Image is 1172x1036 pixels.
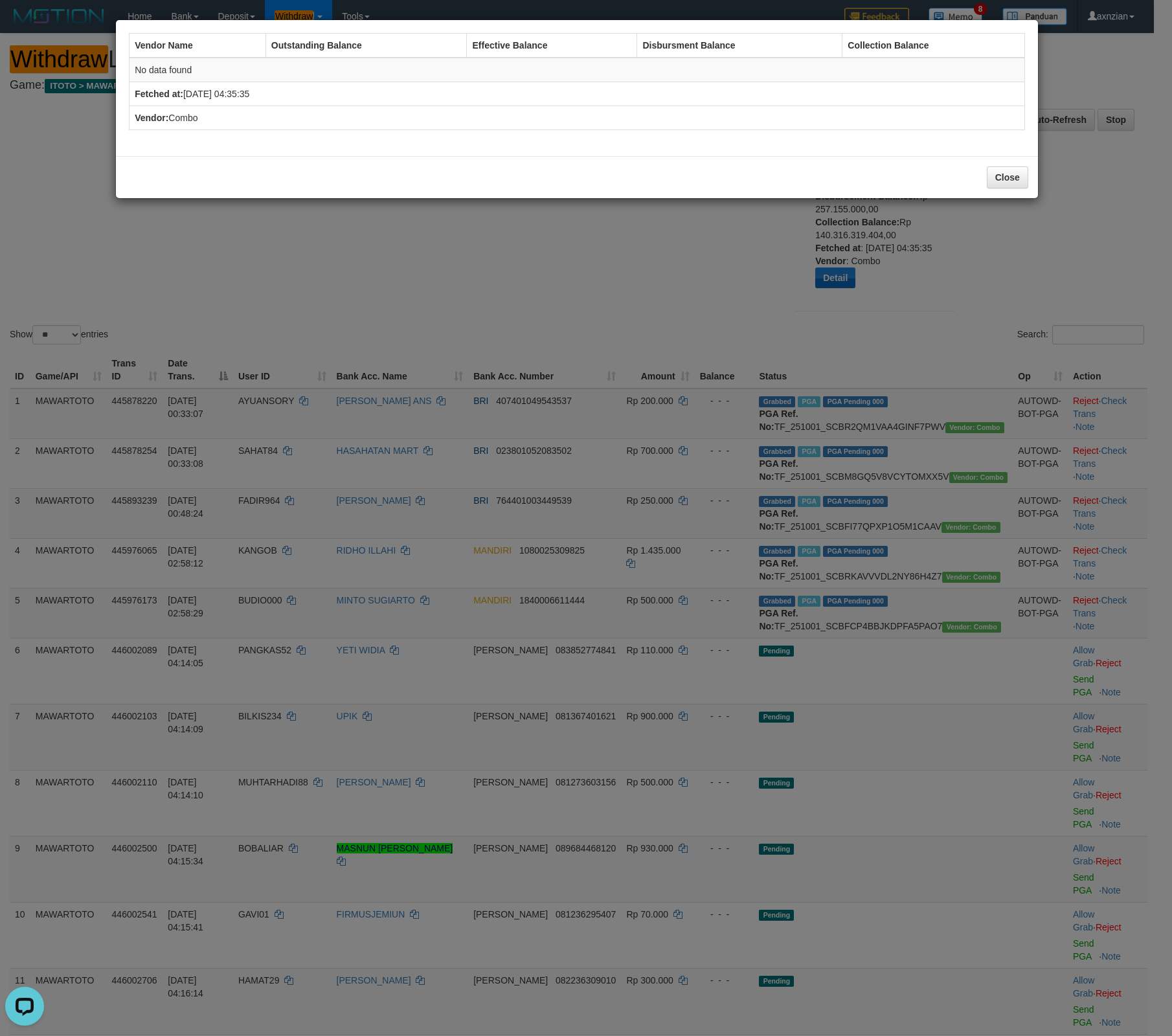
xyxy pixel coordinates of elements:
[130,34,266,58] th: Vendor Name
[135,113,168,123] b: Vendor:
[467,34,637,58] th: Effective Balance
[637,34,842,58] th: Disbursment Balance
[130,58,1025,82] td: No data found
[130,106,1025,130] td: Combo
[987,166,1028,188] button: Close
[5,5,44,44] button: Open LiveChat chat widget
[842,34,1024,58] th: Collection Balance
[265,34,467,58] th: Outstanding Balance
[130,82,1025,106] td: [DATE] 04:35:35
[135,89,183,99] b: Fetched at:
